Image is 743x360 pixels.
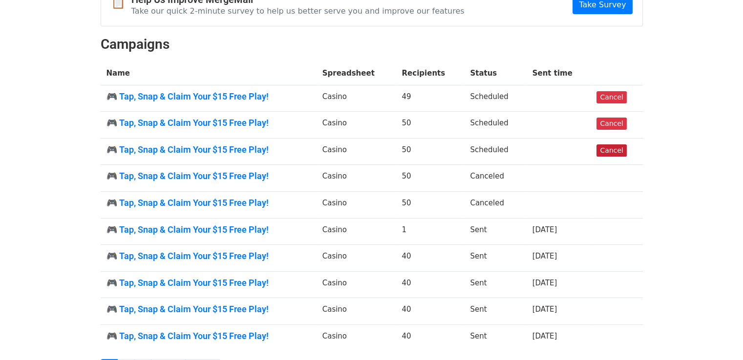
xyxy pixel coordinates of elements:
[317,218,396,245] td: Casino
[101,36,643,53] h2: Campaigns
[396,245,464,272] td: 40
[131,6,465,16] p: Take our quick 2-minute survey to help us better serve you and improve our features
[464,191,526,218] td: Canceled
[464,298,526,325] td: Sent
[317,191,396,218] td: Casino
[396,271,464,298] td: 40
[396,298,464,325] td: 40
[317,62,396,85] th: Spreadsheet
[317,112,396,139] td: Casino
[317,85,396,112] td: Casino
[464,165,526,192] td: Canceled
[596,144,626,157] a: Cancel
[396,218,464,245] td: 1
[464,138,526,165] td: Scheduled
[464,112,526,139] td: Scheduled
[464,218,526,245] td: Sent
[106,144,311,155] a: 🎮 Tap, Snap & Claim Your $15 Free Play!
[317,165,396,192] td: Casino
[396,138,464,165] td: 50
[106,251,311,261] a: 🎮 Tap, Snap & Claim Your $15 Free Play!
[694,313,743,360] iframe: Chat Widget
[106,198,311,208] a: 🎮 Tap, Snap & Claim Your $15 Free Play!
[532,332,557,340] a: [DATE]
[464,245,526,272] td: Sent
[396,191,464,218] td: 50
[464,324,526,351] td: Sent
[396,324,464,351] td: 40
[532,225,557,234] a: [DATE]
[532,305,557,314] a: [DATE]
[464,271,526,298] td: Sent
[106,278,311,288] a: 🎮 Tap, Snap & Claim Your $15 Free Play!
[317,271,396,298] td: Casino
[106,171,311,181] a: 🎮 Tap, Snap & Claim Your $15 Free Play!
[106,118,311,128] a: 🎮 Tap, Snap & Claim Your $15 Free Play!
[106,331,311,341] a: 🎮 Tap, Snap & Claim Your $15 Free Play!
[317,138,396,165] td: Casino
[596,118,626,130] a: Cancel
[396,85,464,112] td: 49
[106,224,311,235] a: 🎮 Tap, Snap & Claim Your $15 Free Play!
[396,112,464,139] td: 50
[532,252,557,260] a: [DATE]
[527,62,591,85] th: Sent time
[106,91,311,102] a: 🎮 Tap, Snap & Claim Your $15 Free Play!
[464,62,526,85] th: Status
[106,304,311,315] a: 🎮 Tap, Snap & Claim Your $15 Free Play!
[396,62,464,85] th: Recipients
[317,324,396,351] td: Casino
[396,165,464,192] td: 50
[101,62,317,85] th: Name
[532,279,557,287] a: [DATE]
[464,85,526,112] td: Scheduled
[317,245,396,272] td: Casino
[317,298,396,325] td: Casino
[596,91,626,103] a: Cancel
